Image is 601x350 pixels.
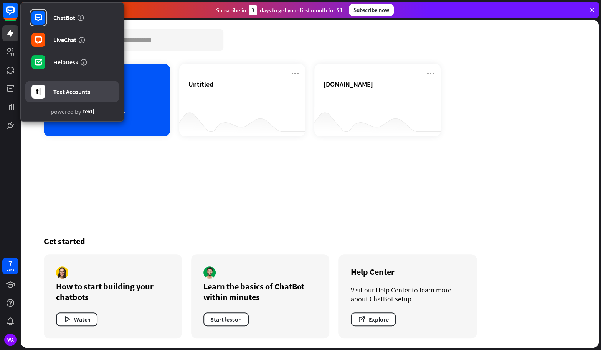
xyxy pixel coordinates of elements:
button: Start lesson [203,312,249,326]
img: author [203,266,216,279]
img: author [56,266,68,279]
div: Learn the basics of ChatBot within minutes [203,281,317,302]
div: Subscribe now [349,4,394,16]
div: days [7,267,14,272]
button: Open LiveChat chat widget [6,3,29,26]
a: 7 days [2,258,18,274]
button: Watch [56,312,97,326]
div: 7 [8,260,12,267]
div: How to start building your chatbots [56,281,170,302]
span: Untitled [188,80,213,89]
div: Get started [44,236,576,246]
button: Explore [351,312,396,326]
div: 3 [249,5,257,15]
div: Visit our Help Center to learn more about ChatBot setup. [351,286,464,303]
div: Help Center [351,266,464,277]
div: WA [4,334,17,346]
span: uebungsfirmen.at [324,80,373,89]
div: Subscribe in days to get your first month for $1 [216,5,343,15]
